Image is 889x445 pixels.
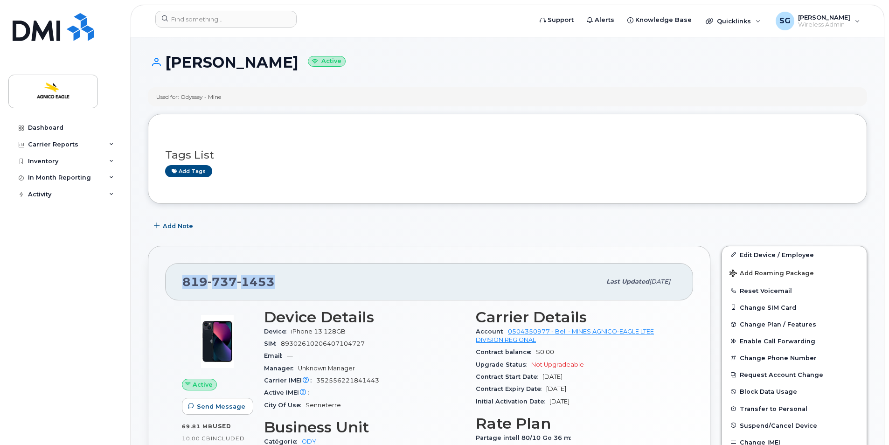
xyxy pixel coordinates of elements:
[182,435,211,442] span: 10.00 GB
[316,377,379,384] span: 352556221841443
[302,438,316,445] a: ODY
[197,402,245,411] span: Send Message
[546,385,566,392] span: [DATE]
[264,340,281,347] span: SIM
[237,275,275,289] span: 1453
[649,278,670,285] span: [DATE]
[476,398,549,405] span: Initial Activation Date
[722,316,867,333] button: Change Plan / Features
[208,275,237,289] span: 737
[182,398,253,415] button: Send Message
[264,402,306,409] span: City Of Use
[476,373,542,380] span: Contract Start Date
[306,402,341,409] span: Senneterre
[740,422,817,429] span: Suspend/Cancel Device
[722,383,867,400] button: Block Data Usage
[722,282,867,299] button: Reset Voicemail
[476,434,576,441] span: Partage intell 80/10 Go 36 m
[163,222,193,230] span: Add Note
[148,218,201,235] button: Add Note
[264,309,465,326] h3: Device Details
[722,246,867,263] a: Edit Device / Employee
[722,263,867,282] button: Add Roaming Package
[722,366,867,383] button: Request Account Change
[298,365,355,372] span: Unknown Manager
[313,389,319,396] span: —
[264,419,465,436] h3: Business Unit
[182,275,275,289] span: 819
[281,340,365,347] span: 89302610206407104727
[476,348,536,355] span: Contract balance
[729,270,814,278] span: Add Roaming Package
[476,415,676,432] h3: Rate Plan
[722,333,867,349] button: Enable Call Forwarding
[476,309,676,326] h3: Carrier Details
[740,321,816,328] span: Change Plan / Features
[182,423,213,430] span: 69.81 MB
[536,348,554,355] span: $0.00
[287,352,293,359] span: —
[722,400,867,417] button: Transfer to Personal
[308,56,346,67] small: Active
[264,328,291,335] span: Device
[722,299,867,316] button: Change SIM Card
[476,328,654,343] a: 0504350977 - Bell - MINES AGNICO-EAGLE LTEE DIVISION REGIONAL
[542,373,563,380] span: [DATE]
[291,328,346,335] span: iPhone 13 128GB
[193,380,213,389] span: Active
[476,328,508,335] span: Account
[165,165,212,177] a: Add tags
[722,417,867,434] button: Suspend/Cancel Device
[156,93,221,101] div: Used for: Odyssey - Mine
[264,352,287,359] span: Email
[606,278,649,285] span: Last updated
[476,385,546,392] span: Contract Expiry Date
[264,438,302,445] span: Catégorie
[264,365,298,372] span: Manager
[531,361,584,368] span: Not Upgradeable
[148,54,867,70] h1: [PERSON_NAME]
[264,377,316,384] span: Carrier IMEI
[213,423,231,430] span: used
[549,398,570,405] span: [DATE]
[722,349,867,366] button: Change Phone Number
[189,313,245,369] img: image20231002-3703462-1ig824h.jpeg
[476,361,531,368] span: Upgrade Status
[165,149,850,161] h3: Tags List
[740,338,815,345] span: Enable Call Forwarding
[264,389,313,396] span: Active IMEI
